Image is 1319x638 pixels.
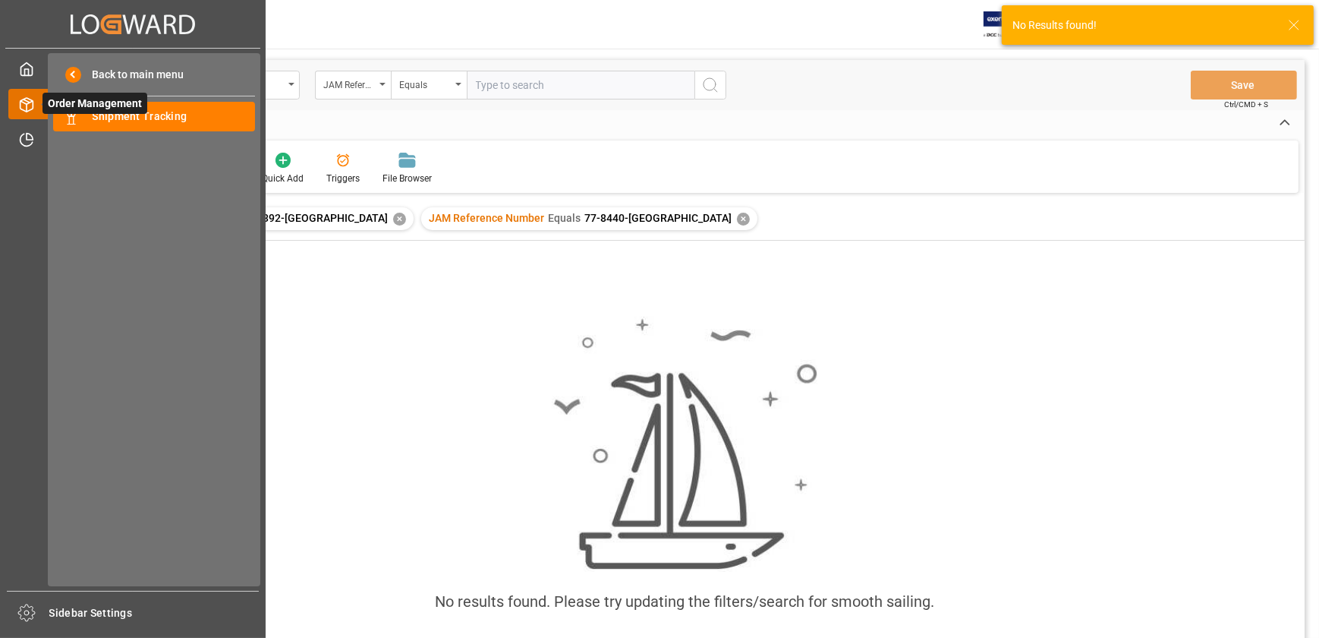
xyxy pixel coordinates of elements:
div: No Results found! [1012,17,1273,33]
div: No results found. Please try updating the filters/search for smooth sailing. [435,590,934,613]
span: Shipment Tracking [93,109,256,125]
span: Sidebar Settings [49,605,260,621]
a: My Cockpit [8,54,257,84]
span: Order Management [42,93,147,114]
img: Exertis%20JAM%20-%20Email%20Logo.jpg_1722504956.jpg [984,11,1036,38]
span: JAM Reference Number [429,212,544,224]
a: Shipment Tracking [53,102,255,131]
div: ✕ [737,213,750,226]
img: smooth_sailing.jpeg [552,317,817,572]
span: 77-10392-[GEOGRAPHIC_DATA] [235,212,388,224]
span: 77-8440-[GEOGRAPHIC_DATA] [584,212,732,224]
button: open menu [391,71,467,99]
div: File Browser [382,172,432,185]
span: Ctrl/CMD + S [1224,99,1268,110]
span: Equals [548,212,581,224]
a: Timeslot Management V2 [8,125,257,154]
div: Triggers [326,172,360,185]
button: Save [1191,71,1297,99]
input: Type to search [467,71,694,99]
div: ✕ [393,213,406,226]
button: search button [694,71,726,99]
div: JAM Reference Number [323,74,375,92]
div: Quick Add [262,172,304,185]
button: open menu [315,71,391,99]
span: Back to main menu [81,67,184,83]
div: Equals [399,74,451,92]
